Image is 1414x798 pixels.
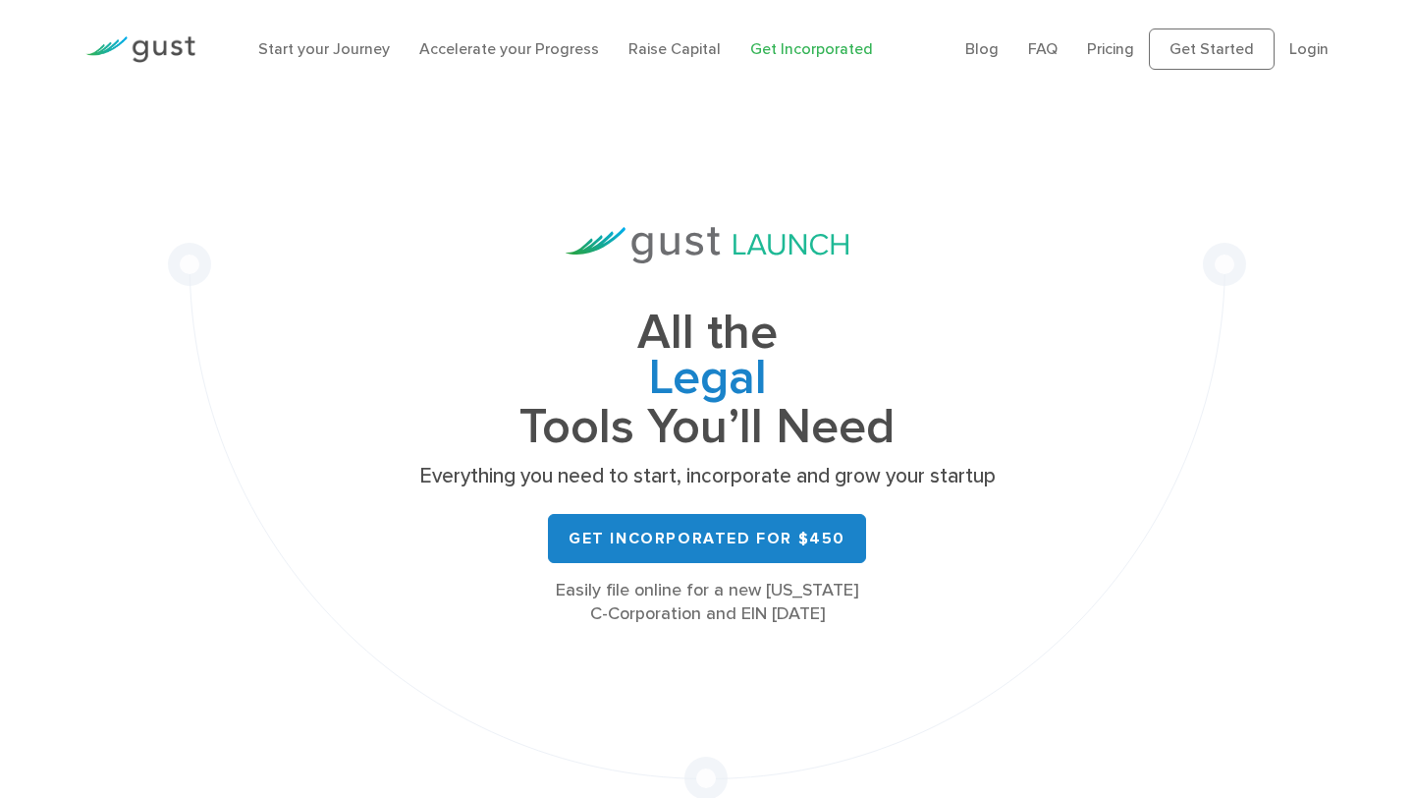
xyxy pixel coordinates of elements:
div: Easily file online for a new [US_STATE] C-Corporation and EIN [DATE] [412,579,1002,626]
img: Gust Launch Logo [566,227,848,263]
a: Blog [965,39,999,58]
a: Raise Capital [628,39,721,58]
a: Get Started [1149,28,1275,70]
span: Cap Table [412,373,1002,423]
a: Get Incorporated for $450 [548,514,866,563]
img: Gust Logo [85,36,195,63]
a: Login [1289,39,1329,58]
a: Start your Journey [258,39,390,58]
a: Pricing [1087,39,1134,58]
a: FAQ [1028,39,1058,58]
a: Accelerate your Progress [419,39,599,58]
p: Everything you need to start, incorporate and grow your startup [412,463,1002,490]
h1: All the Tools You’ll Need [412,311,1002,449]
a: Get Incorporated [750,39,873,58]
